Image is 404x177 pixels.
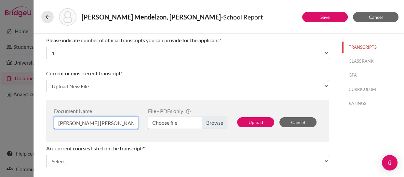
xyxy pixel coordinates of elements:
[82,13,221,21] strong: [PERSON_NAME] Mendelzon, [PERSON_NAME]
[342,98,404,109] button: RATINGS
[342,42,404,53] button: TRANSCRIPTS
[342,84,404,95] button: CURRICULUM
[148,108,227,114] div: File - PDFs only
[221,13,263,21] span: - School Report
[54,108,138,114] div: Document Name
[342,56,404,67] button: CLASS RANK
[382,155,397,171] div: Open Intercom Messenger
[148,117,227,129] label: Choose file
[279,117,316,127] button: Cancel
[237,117,274,127] button: Upload
[186,109,191,114] span: info
[46,37,220,43] span: Please indicate number of official transcripts you can provide for the applicant.
[342,70,404,81] button: GPA
[46,70,121,76] span: Current or most recent transcript
[46,145,144,151] span: Are current courses listed on the transcript?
